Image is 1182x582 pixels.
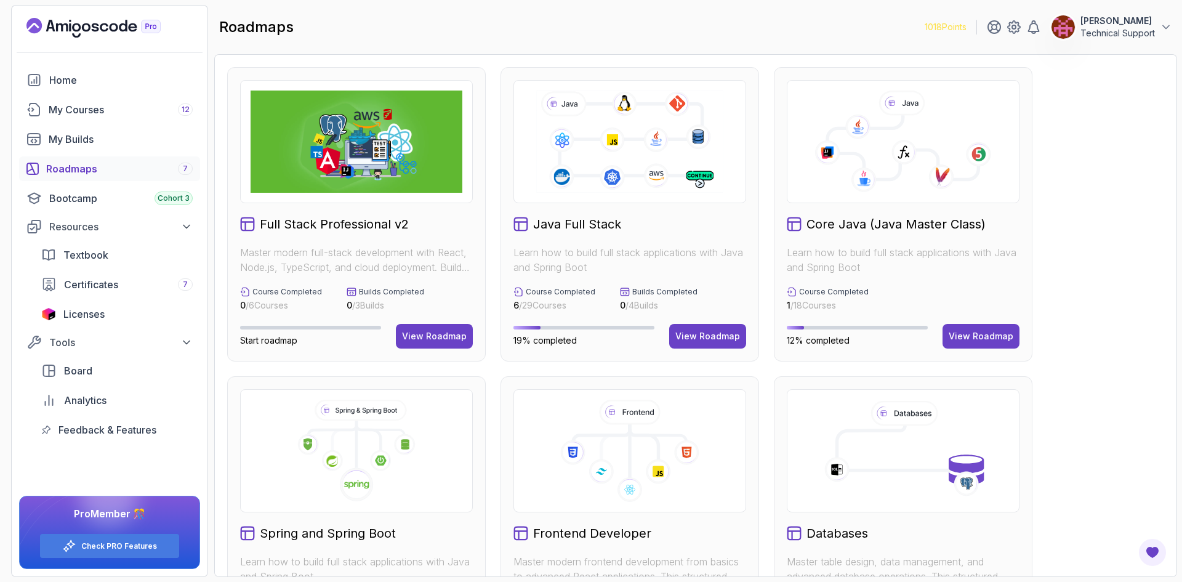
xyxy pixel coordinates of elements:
span: Analytics [64,393,107,408]
a: certificates [34,272,200,297]
div: Home [49,73,193,87]
p: 1018 Points [925,21,967,33]
div: My Courses [49,102,193,117]
h2: roadmaps [219,17,294,37]
a: home [19,68,200,92]
span: Licenses [63,307,105,321]
img: Full Stack Professional v2 [251,91,462,193]
span: 6 [513,300,519,310]
div: View Roadmap [402,330,467,342]
a: board [34,358,200,383]
div: View Roadmap [949,330,1013,342]
a: textbook [34,243,200,267]
a: courses [19,97,200,122]
span: 1 [787,300,790,310]
a: licenses [34,302,200,326]
button: View Roadmap [669,324,746,349]
h2: Core Java (Java Master Class) [806,216,986,233]
span: 0 [240,300,246,310]
a: Check PRO Features [81,541,157,551]
p: / 18 Courses [787,299,869,312]
span: Start roadmap [240,335,297,346]
p: Master modern full-stack development with React, Node.js, TypeScript, and cloud deployment. Build... [240,245,473,275]
span: 0 [620,300,625,310]
div: Tools [49,335,193,350]
p: / 4 Builds [620,299,698,312]
p: Builds Completed [632,287,698,297]
div: Roadmaps [46,161,193,176]
span: 19% completed [513,335,577,346]
span: Feedback & Features [58,422,156,437]
button: user profile image[PERSON_NAME]Technical Support [1051,15,1172,39]
p: / 6 Courses [240,299,322,312]
a: builds [19,127,200,152]
h2: Databases [806,525,868,542]
h2: Frontend Developer [533,525,651,542]
div: Resources [49,219,193,234]
span: 0 [347,300,352,310]
div: Bootcamp [49,191,193,206]
p: / 29 Courses [513,299,595,312]
h2: Java Full Stack [533,216,621,233]
img: jetbrains icon [41,308,56,320]
span: Textbook [63,248,108,262]
button: Tools [19,331,200,354]
p: Builds Completed [359,287,424,297]
div: My Builds [49,132,193,147]
h2: Spring and Spring Boot [260,525,396,542]
button: Open Feedback Button [1138,538,1167,567]
span: Cohort 3 [158,193,190,203]
button: Check PRO Features [39,533,180,559]
span: 12 [182,105,190,115]
p: Course Completed [799,287,869,297]
span: Board [64,363,92,378]
p: / 3 Builds [347,299,424,312]
div: View Roadmap [675,330,740,342]
span: 12% completed [787,335,850,346]
span: 7 [183,280,188,289]
a: feedback [34,418,200,442]
a: Landing page [26,18,189,38]
p: [PERSON_NAME] [1080,15,1155,27]
button: View Roadmap [396,324,473,349]
span: Certificates [64,277,118,292]
a: analytics [34,388,200,413]
button: View Roadmap [943,324,1019,349]
p: Learn how to build full stack applications with Java and Spring Boot [787,245,1019,275]
span: 7 [183,164,188,174]
button: Resources [19,216,200,238]
img: user profile image [1051,15,1075,39]
p: Course Completed [252,287,322,297]
a: bootcamp [19,186,200,211]
p: Course Completed [526,287,595,297]
h2: Full Stack Professional v2 [260,216,409,233]
p: Learn how to build full stack applications with Java and Spring Boot [513,245,746,275]
a: roadmaps [19,156,200,181]
p: Technical Support [1080,27,1155,39]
